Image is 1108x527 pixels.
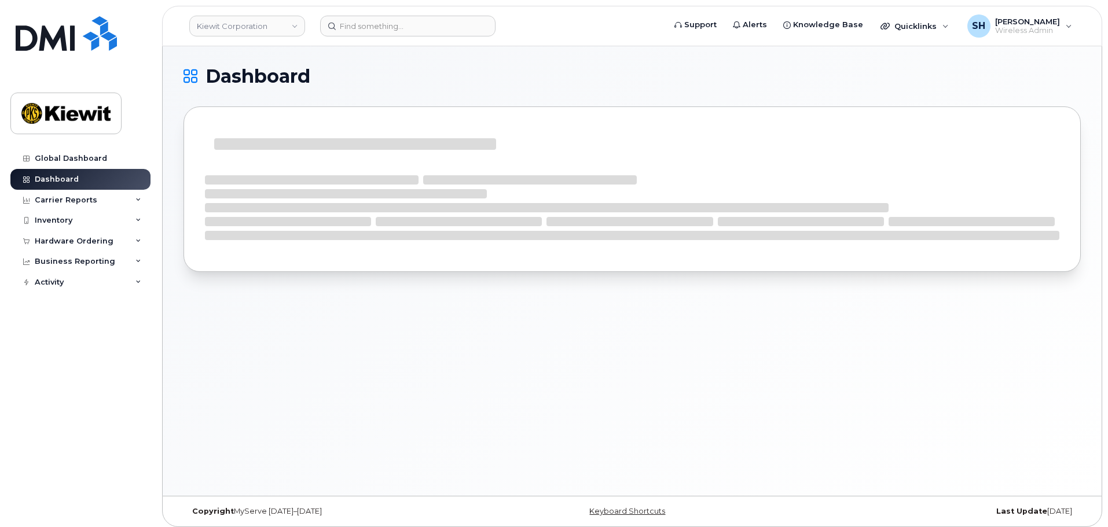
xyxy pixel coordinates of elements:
[184,507,483,516] div: MyServe [DATE]–[DATE]
[192,507,234,515] strong: Copyright
[996,507,1047,515] strong: Last Update
[589,507,665,515] a: Keyboard Shortcuts
[782,507,1081,516] div: [DATE]
[206,68,310,85] span: Dashboard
